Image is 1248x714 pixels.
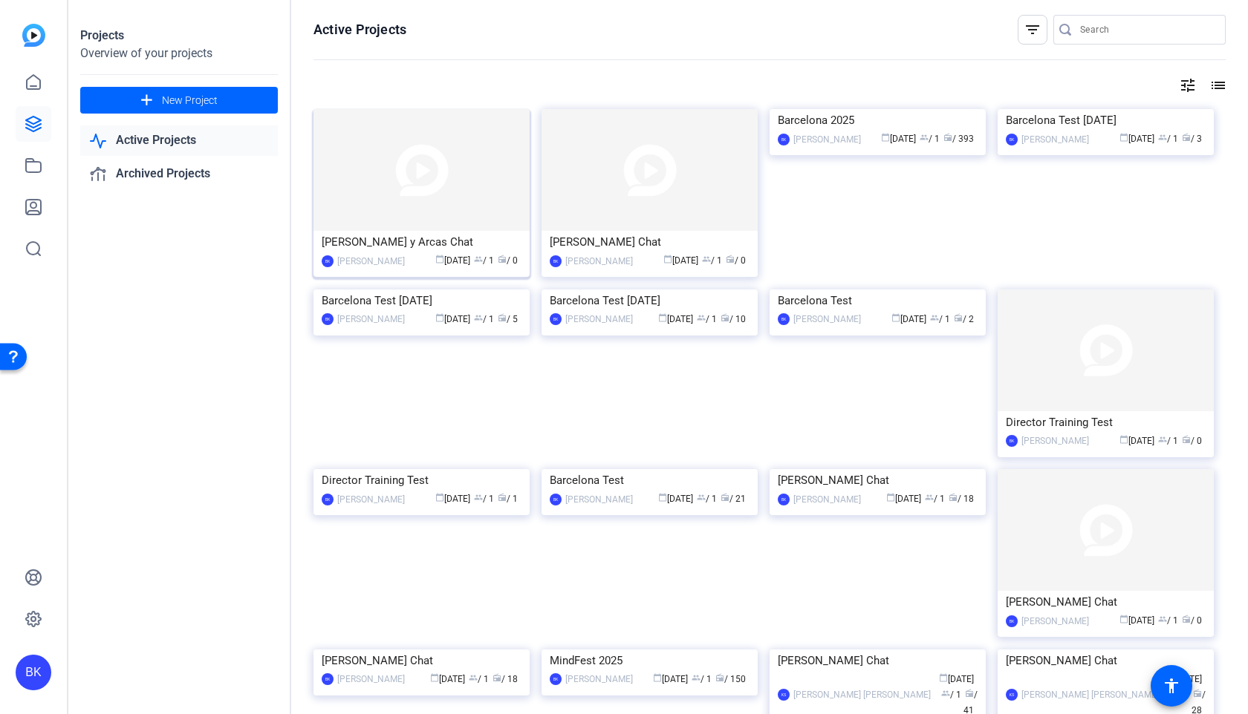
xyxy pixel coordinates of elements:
[565,492,633,507] div: [PERSON_NAME]
[469,673,478,682] span: group
[663,255,698,266] span: [DATE]
[658,314,693,324] span: [DATE]
[550,289,750,312] div: Barcelona Test [DATE]
[702,255,711,263] span: group
[498,255,518,266] span: / 0
[941,689,950,698] span: group
[322,649,521,672] div: [PERSON_NAME] Chat
[949,493,958,502] span: radio
[313,21,406,39] h1: Active Projects
[322,673,334,685] div: BK
[493,674,518,684] span: / 18
[881,134,916,144] span: [DATE]
[930,314,950,324] span: / 1
[435,255,470,266] span: [DATE]
[435,313,444,322] span: calendar_today
[881,133,890,142] span: calendar_today
[474,255,494,266] span: / 1
[941,690,961,700] span: / 1
[435,314,470,324] span: [DATE]
[778,134,790,145] div: BK
[1006,615,1018,627] div: BK
[1119,615,1128,623] span: calendar_today
[658,313,667,322] span: calendar_today
[550,494,562,505] div: BK
[930,313,939,322] span: group
[1119,615,1154,626] span: [DATE]
[939,673,948,682] span: calendar_today
[1006,435,1018,447] div: BK
[550,231,750,253] div: [PERSON_NAME] Chat
[322,494,334,505] div: BK
[1119,435,1128,444] span: calendar_today
[1006,689,1018,701] div: KS
[891,314,926,324] span: [DATE]
[721,494,746,504] span: / 21
[653,673,662,682] span: calendar_today
[16,655,51,690] div: BK
[435,493,444,502] span: calendar_today
[1182,436,1202,446] span: / 0
[1006,109,1206,131] div: Barcelona Test [DATE]
[550,313,562,325] div: BK
[337,492,405,507] div: [PERSON_NAME]
[943,133,952,142] span: radio
[886,493,895,502] span: calendar_today
[22,24,45,47] img: blue-gradient.svg
[726,255,746,266] span: / 0
[778,649,978,672] div: [PERSON_NAME] Chat
[1179,76,1197,94] mat-icon: tune
[778,469,978,491] div: [PERSON_NAME] Chat
[322,289,521,312] div: Barcelona Test [DATE]
[692,673,701,682] span: group
[474,255,483,263] span: group
[793,312,861,327] div: [PERSON_NAME]
[1182,435,1191,444] span: radio
[778,313,790,325] div: BK
[430,674,465,684] span: [DATE]
[80,159,278,189] a: Archived Projects
[663,255,672,263] span: calendar_today
[337,312,405,327] div: [PERSON_NAME]
[80,45,278,62] div: Overview of your projects
[721,313,729,322] span: radio
[778,109,978,131] div: Barcelona 2025
[1119,436,1154,446] span: [DATE]
[162,93,218,108] span: New Project
[1006,411,1206,433] div: Director Training Test
[658,493,667,502] span: calendar_today
[925,494,945,504] span: / 1
[793,492,861,507] div: [PERSON_NAME]
[80,87,278,114] button: New Project
[1158,134,1178,144] span: / 1
[493,673,501,682] span: radio
[1158,133,1167,142] span: group
[1158,436,1178,446] span: / 1
[793,132,861,147] div: [PERSON_NAME]
[498,493,507,502] span: radio
[886,494,921,504] span: [DATE]
[715,673,724,682] span: radio
[550,255,562,267] div: BK
[550,673,562,685] div: BK
[322,313,334,325] div: BK
[430,673,439,682] span: calendar_today
[939,674,974,684] span: [DATE]
[1167,674,1202,684] span: [DATE]
[715,674,746,684] span: / 150
[1208,76,1226,94] mat-icon: list
[80,125,278,156] a: Active Projects
[965,689,974,698] span: radio
[322,469,521,491] div: Director Training Test
[1021,687,1159,702] div: [PERSON_NAME] [PERSON_NAME]
[925,493,934,502] span: group
[697,314,717,324] span: / 1
[1021,614,1089,629] div: [PERSON_NAME]
[550,649,750,672] div: MindFest 2025
[697,493,706,502] span: group
[653,674,688,684] span: [DATE]
[949,494,974,504] span: / 18
[474,493,483,502] span: group
[1006,649,1206,672] div: [PERSON_NAME] Chat
[1119,133,1128,142] span: calendar_today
